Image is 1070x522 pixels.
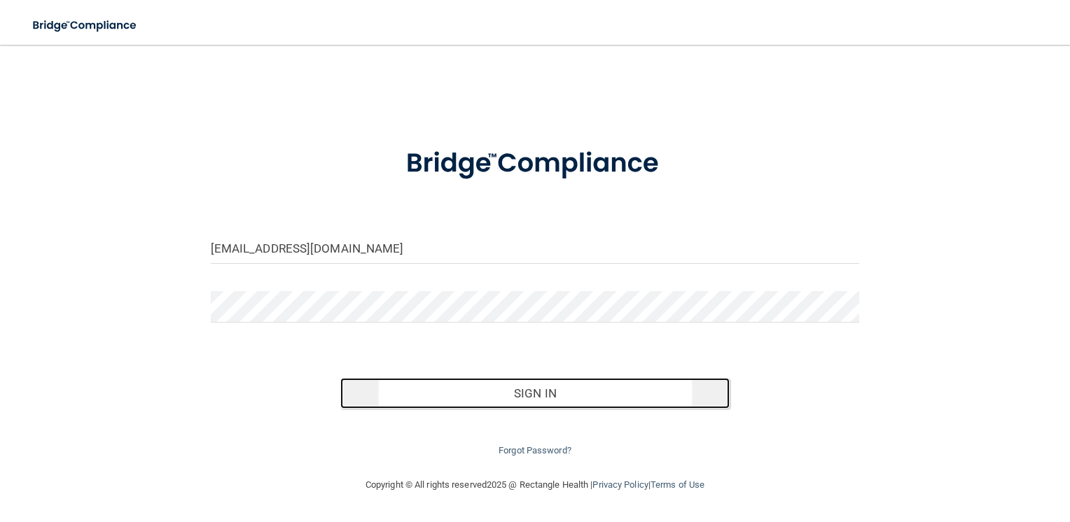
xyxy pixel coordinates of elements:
[828,423,1053,479] iframe: Drift Widget Chat Controller
[340,378,730,409] button: Sign In
[592,479,648,490] a: Privacy Policy
[211,232,860,264] input: Email
[378,129,692,199] img: bridge_compliance_login_screen.278c3ca4.svg
[279,463,791,507] div: Copyright © All rights reserved 2025 @ Rectangle Health | |
[21,11,150,40] img: bridge_compliance_login_screen.278c3ca4.svg
[651,479,704,490] a: Terms of Use
[499,445,571,456] a: Forgot Password?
